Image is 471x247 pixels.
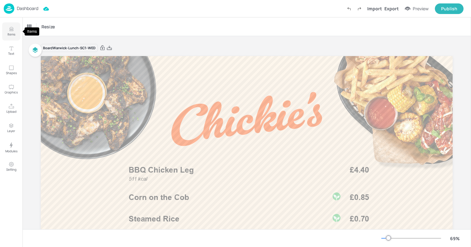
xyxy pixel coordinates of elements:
div: Export [384,5,399,12]
span: Steamed Rice [129,214,179,224]
button: Preview [401,4,432,13]
span: £0.70 [350,214,369,224]
div: Preview [413,5,429,12]
p: Dashboard [17,6,38,11]
div: Items [25,27,39,36]
label: Undo (Ctrl + Z) [344,3,354,14]
span: Corn on the Cob [129,193,189,202]
div: Publish [441,5,457,12]
span: BBQ Chicken Leg [129,165,194,175]
span: £0.85 [350,193,369,202]
span: £4.40 [350,165,369,176]
label: Redo (Ctrl + Y) [354,3,365,14]
span: 511 kcal [129,176,147,182]
div: 69 % [447,235,462,242]
div: Import [367,5,382,12]
span: Resize [40,23,56,30]
div: Board Warwick-Lunch-SC1-WED [41,44,98,52]
button: Publish [435,3,464,14]
img: logo-86c26b7e.jpg [4,3,14,14]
